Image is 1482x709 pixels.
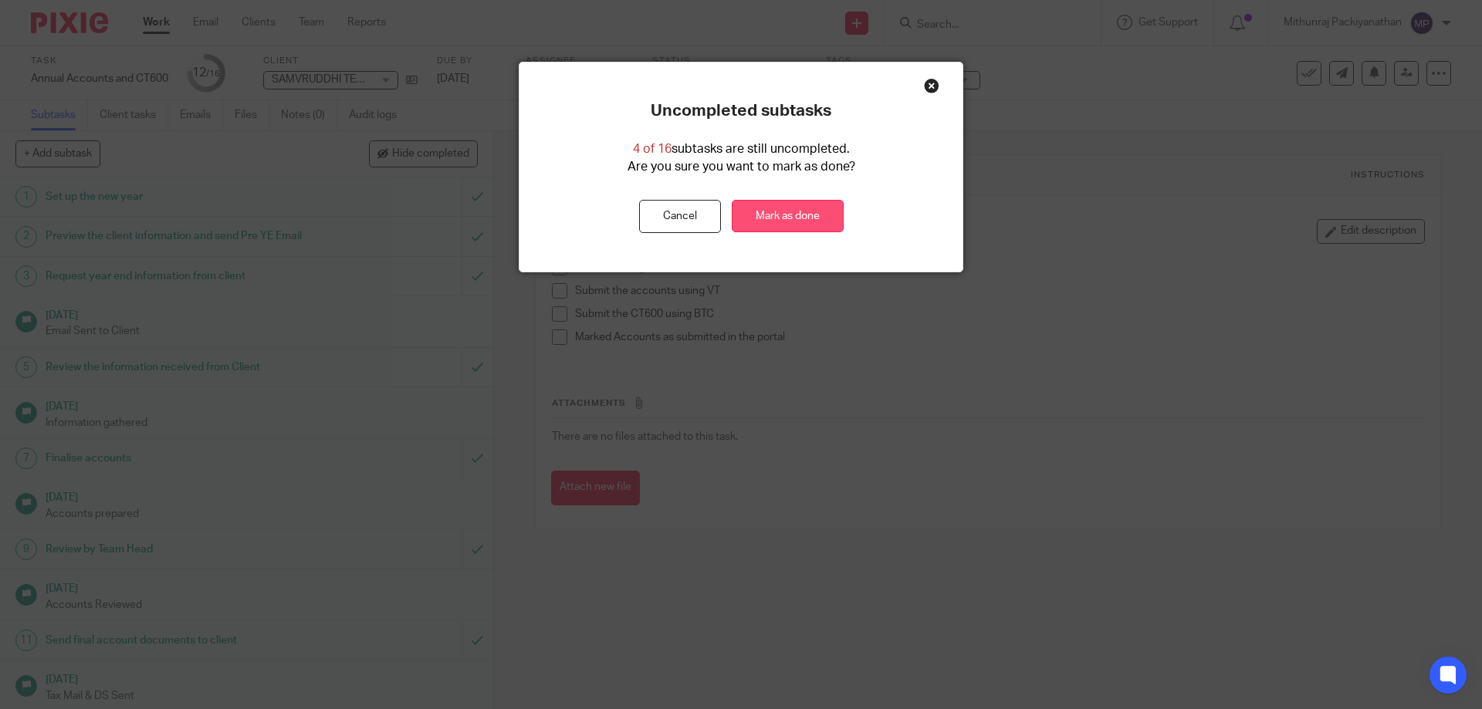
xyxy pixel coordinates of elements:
[628,158,855,176] p: Are you sure you want to mark as done?
[924,78,939,93] div: Close this dialog window
[639,200,721,233] button: Cancel
[651,101,831,121] p: Uncompleted subtasks
[633,140,850,158] p: subtasks are still uncompleted.
[633,143,672,155] span: 4 of 16
[732,200,844,233] a: Mark as done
